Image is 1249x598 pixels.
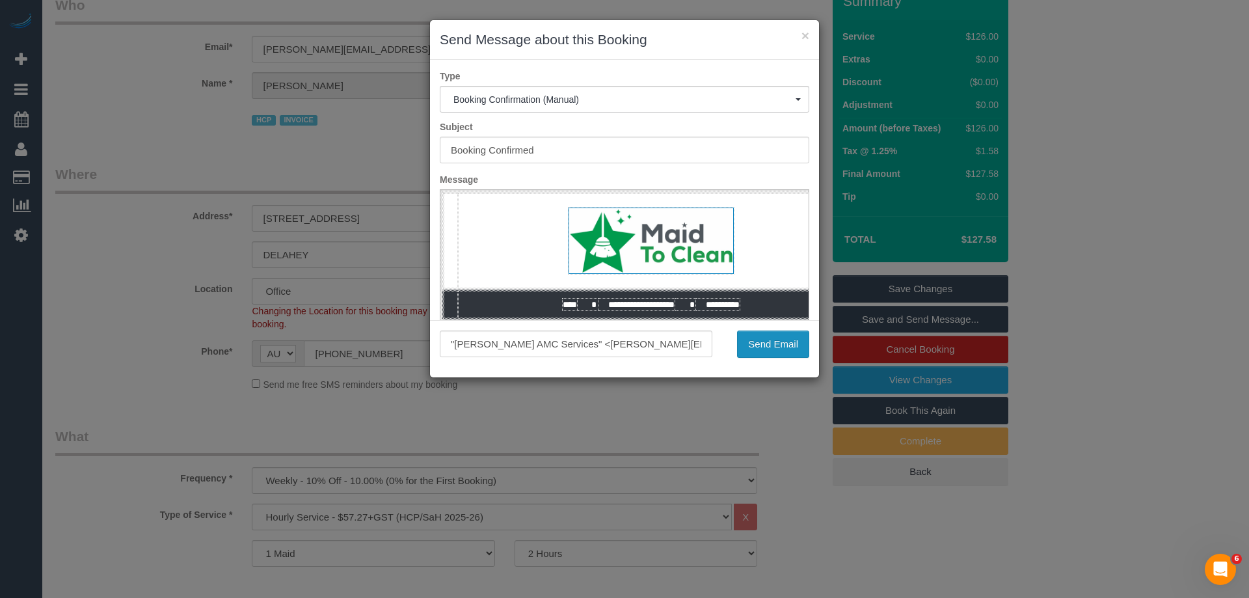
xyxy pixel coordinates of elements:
label: Type [430,70,819,83]
button: × [801,29,809,42]
label: Message [430,173,819,186]
iframe: Rich Text Editor, editor1 [440,190,809,393]
h3: Send Message about this Booking [440,30,809,49]
span: 6 [1231,554,1242,564]
button: Booking Confirmation (Manual) [440,86,809,113]
button: Send Email [737,331,809,358]
iframe: Intercom live chat [1205,554,1236,585]
input: Subject [440,137,809,163]
label: Subject [430,120,819,133]
span: Booking Confirmation (Manual) [453,94,796,105]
